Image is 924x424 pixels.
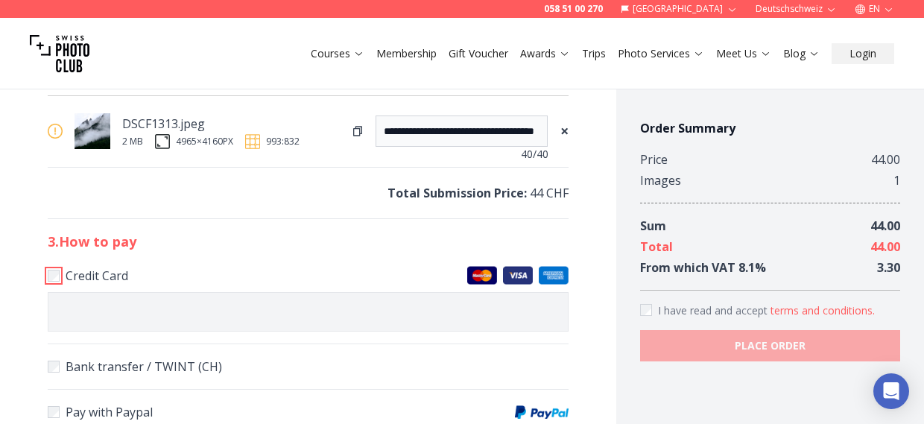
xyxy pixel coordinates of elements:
button: Gift Voucher [443,43,514,64]
span: 44.00 [870,238,900,255]
div: From which VAT 8.1 % [640,257,766,278]
div: Images [640,170,681,191]
button: Awards [514,43,576,64]
a: Membership [376,46,437,61]
div: 2 MB [122,136,143,148]
h2: 3 . How to pay [48,231,569,252]
img: American Express [539,266,569,285]
img: Paypal [515,405,569,419]
span: I have read and accept [658,303,770,317]
div: Price [640,149,668,170]
h4: Order Summary [640,119,900,137]
button: Membership [370,43,443,64]
input: Credit CardMaster CardsVisaAmerican Express [48,270,60,282]
span: 993:832 [266,136,300,148]
span: × [560,121,569,142]
a: Trips [582,46,606,61]
p: 44 CHF [48,183,569,203]
a: Photo Services [618,46,704,61]
div: DSCF1313.jpeg [122,113,265,134]
img: ratio [245,134,260,149]
div: 4965 × 4160 PX [176,136,233,148]
img: Master Cards [467,266,497,285]
input: Pay with PaypalPaypal [48,406,60,418]
label: Pay with Paypal [48,402,569,423]
button: PLACE ORDER [640,330,900,361]
a: 058 51 00 270 [544,3,603,15]
div: Total [640,236,673,257]
a: Meet Us [716,46,771,61]
img: thumb [75,113,110,149]
div: 1 [893,170,900,191]
b: PLACE ORDER [735,338,806,353]
div: 44.00 [871,149,900,170]
img: warn [48,124,63,139]
img: Swiss photo club [30,24,89,83]
button: Blog [777,43,826,64]
span: 40 /40 [521,147,548,162]
button: Meet Us [710,43,777,64]
button: Trips [576,43,612,64]
button: Login [832,43,894,64]
button: Accept termsI have read and accept [770,303,875,318]
img: size [155,134,170,149]
button: Courses [305,43,370,64]
button: Photo Services [612,43,710,64]
input: Bank transfer / TWINT (CH) [48,361,60,373]
a: Courses [311,46,364,61]
label: Credit Card [48,265,569,286]
label: Bank transfer / TWINT (CH) [48,356,569,377]
a: Awards [520,46,570,61]
a: Gift Voucher [449,46,508,61]
div: Open Intercom Messenger [873,373,909,409]
span: 44.00 [870,218,900,234]
b: Total Submission Price : [387,185,527,201]
img: Visa [503,266,533,285]
iframe: Cadre de saisie sécurisé pour le paiement par carte [57,305,559,319]
span: 3.30 [877,259,900,276]
a: Blog [783,46,820,61]
input: Accept terms [640,304,652,316]
div: Sum [640,215,666,236]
